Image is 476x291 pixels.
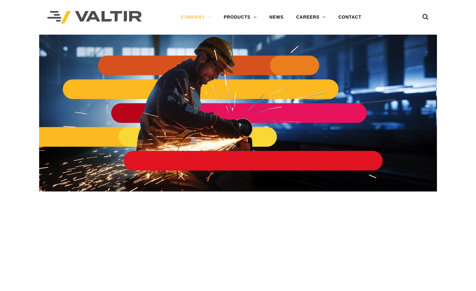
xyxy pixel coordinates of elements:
img: Valtir [47,11,142,24]
a: COMPANY [175,11,217,24]
a: CAREERS [290,11,332,24]
a: CONTACT [332,11,368,24]
a: PRODUCTS [217,11,263,24]
a: NEWS [263,11,290,24]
